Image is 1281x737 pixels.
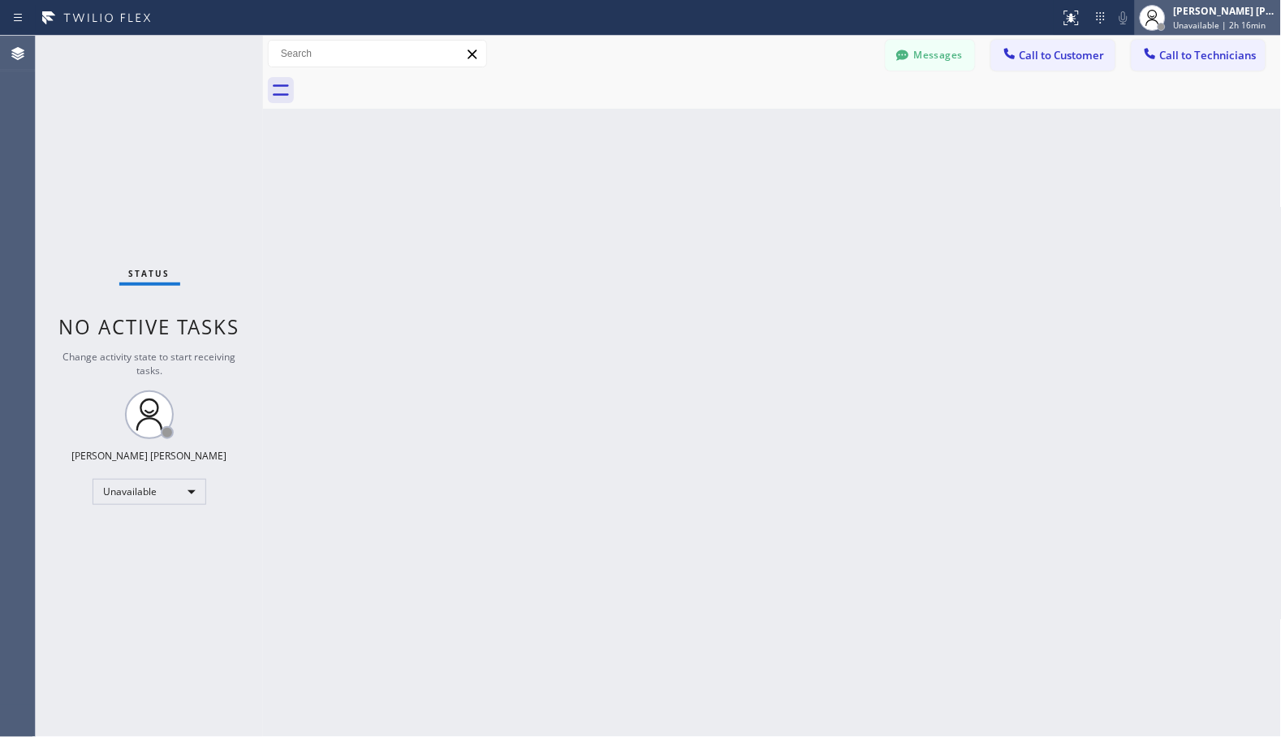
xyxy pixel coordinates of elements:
[72,449,227,463] div: [PERSON_NAME] [PERSON_NAME]
[129,268,170,279] span: Status
[59,313,240,340] span: No active tasks
[991,40,1115,71] button: Call to Customer
[93,479,206,505] div: Unavailable
[1174,4,1276,18] div: [PERSON_NAME] [PERSON_NAME]
[1112,6,1135,29] button: Mute
[63,350,236,377] span: Change activity state to start receiving tasks.
[1160,48,1257,62] span: Call to Technicians
[1174,19,1266,31] span: Unavailable | 2h 16min
[269,41,486,67] input: Search
[1020,48,1105,62] span: Call to Customer
[1132,40,1266,71] button: Call to Technicians
[886,40,975,71] button: Messages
